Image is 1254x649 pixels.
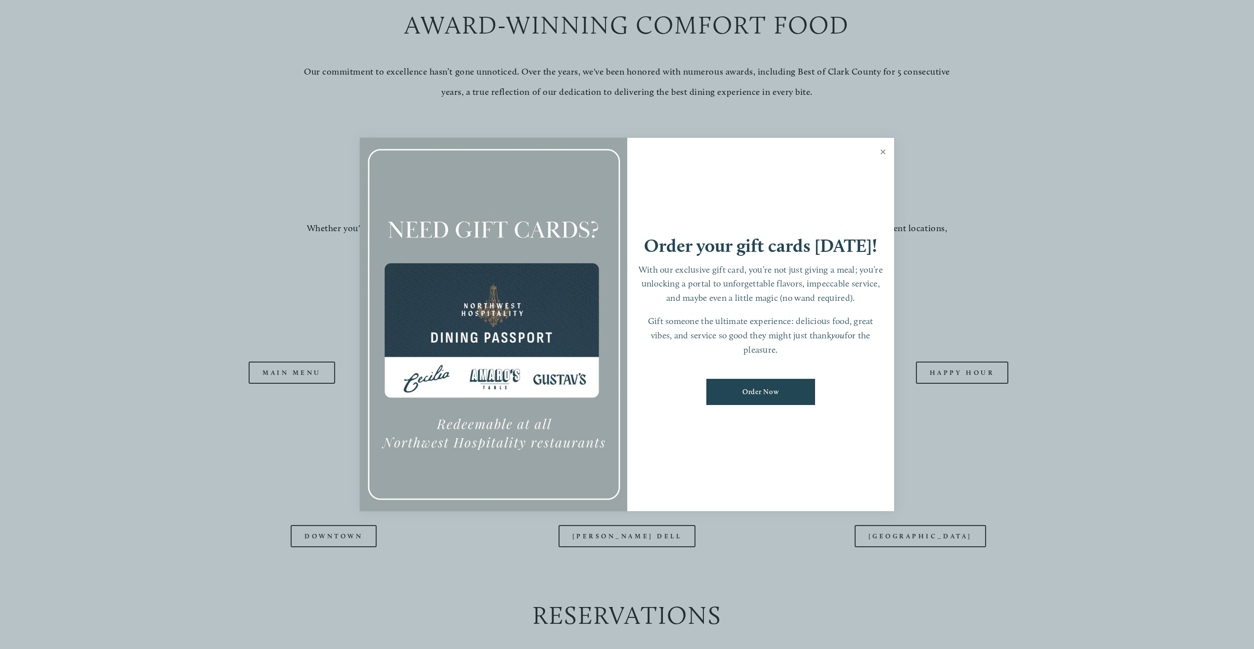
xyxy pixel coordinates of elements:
a: Order Now [706,379,815,405]
p: With our exclusive gift card, you’re not just giving a meal; you’re unlocking a portal to unforge... [637,263,885,305]
em: you [831,330,845,340]
a: Close [873,139,893,167]
p: Gift someone the ultimate experience: delicious food, great vibes, and service so good they might... [637,314,885,357]
h1: Order your gift cards [DATE]! [644,237,877,255]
